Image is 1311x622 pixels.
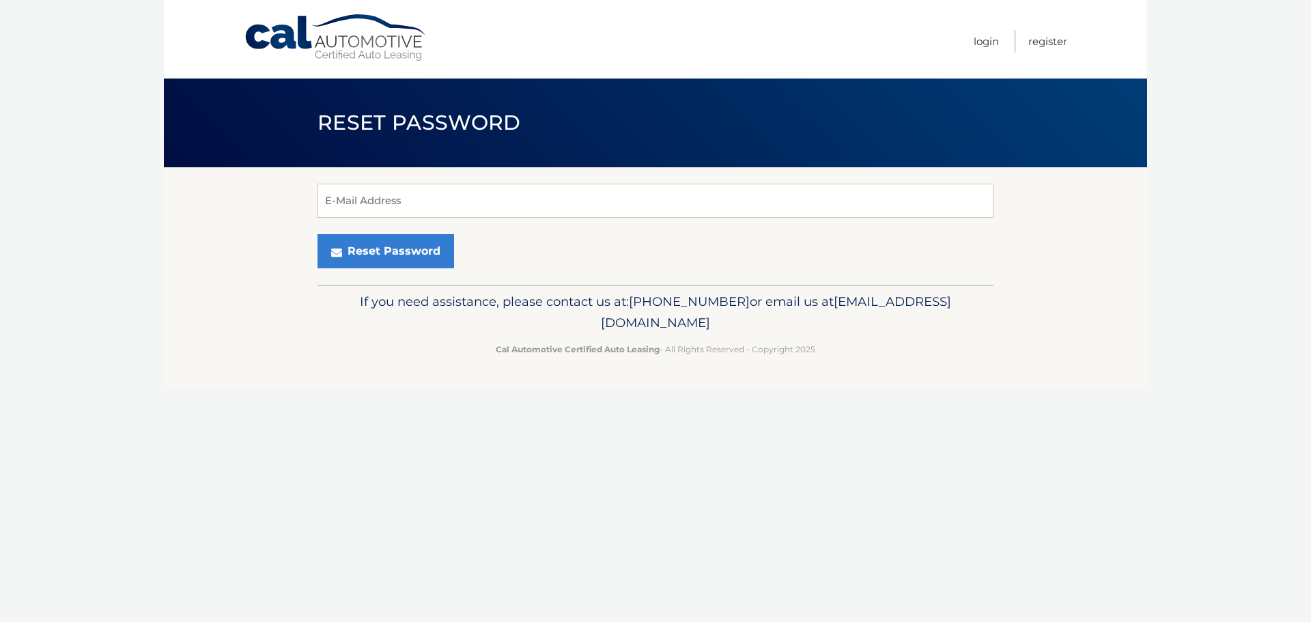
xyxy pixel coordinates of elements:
button: Reset Password [318,234,454,268]
a: Cal Automotive [244,14,428,62]
a: Register [1028,30,1067,53]
span: Reset Password [318,110,520,135]
input: E-Mail Address [318,184,993,218]
span: [PHONE_NUMBER] [629,294,750,309]
a: Login [974,30,999,53]
p: - All Rights Reserved - Copyright 2025 [326,342,985,356]
p: If you need assistance, please contact us at: or email us at [326,291,985,335]
strong: Cal Automotive Certified Auto Leasing [496,344,660,354]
